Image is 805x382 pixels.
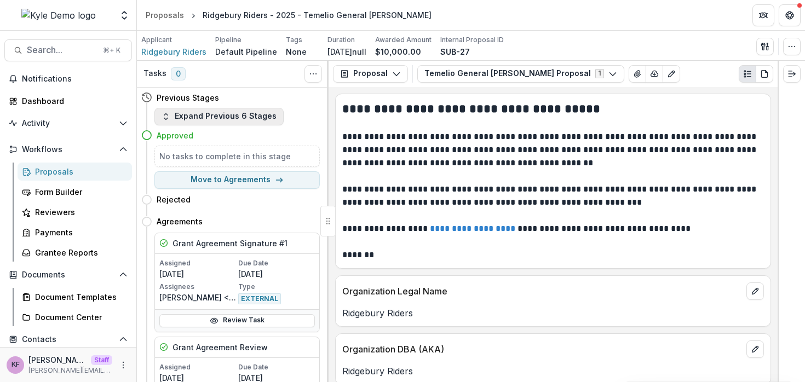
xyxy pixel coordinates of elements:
[157,216,203,227] h4: Agreements
[4,39,132,61] button: Search...
[22,335,114,344] span: Contacts
[35,311,123,323] div: Document Center
[746,340,764,358] button: edit
[91,355,112,365] p: Staff
[35,206,123,218] div: Reviewers
[35,247,123,258] div: Grantee Reports
[157,194,191,205] h4: Rejected
[18,203,132,221] a: Reviewers
[783,65,801,83] button: Expand right
[35,186,123,198] div: Form Builder
[27,45,96,55] span: Search...
[286,35,302,45] p: Tags
[159,314,315,327] a: Review Task
[173,238,287,249] h5: Grant Agreement Signature #1
[22,119,114,128] span: Activity
[4,331,132,348] button: Open Contacts
[159,292,236,303] p: [PERSON_NAME] <[PERSON_NAME][EMAIL_ADDRESS][DOMAIN_NAME]>
[327,46,366,57] p: [DATE]null
[159,151,315,162] h5: No tasks to complete in this stage
[238,268,315,280] p: [DATE]
[4,70,132,88] button: Notifications
[141,7,436,23] nav: breadcrumb
[35,166,123,177] div: Proposals
[157,92,219,103] h4: Previous Stages
[4,141,132,158] button: Open Workflows
[440,35,504,45] p: Internal Proposal ID
[375,46,421,57] p: $10,000.00
[342,364,764,378] p: Ridgebury Riders
[18,183,132,201] a: Form Builder
[286,46,307,57] p: None
[215,35,242,45] p: Pipeline
[4,114,132,132] button: Open Activity
[28,354,87,366] p: [PERSON_NAME]
[342,306,764,320] p: Ridgebury Riders
[28,366,112,375] p: [PERSON_NAME][EMAIL_ADDRESS][DOMAIN_NAME]
[141,35,172,45] p: Applicant
[22,270,114,280] span: Documents
[22,145,114,154] span: Workflows
[663,65,680,83] button: Edit as form
[12,361,20,368] div: Kyle Ford
[173,342,268,353] h5: Grant Agreement Review
[35,291,123,303] div: Document Templates
[154,171,320,189] button: Move to Agreements
[146,9,184,21] div: Proposals
[4,266,132,283] button: Open Documents
[746,282,764,300] button: edit
[779,4,801,26] button: Get Help
[333,65,408,83] button: Proposal
[18,223,132,241] a: Payments
[440,46,470,57] p: SUB-27
[101,44,123,56] div: ⌘ + K
[203,9,432,21] div: Ridgebury Riders - 2025 - Temelio General [PERSON_NAME]
[238,362,315,372] p: Due Date
[18,288,132,306] a: Document Templates
[159,258,236,268] p: Assigned
[159,268,236,280] p: [DATE]
[141,7,188,23] a: Proposals
[342,285,742,298] p: Organization Legal Name
[35,227,123,238] div: Payments
[4,92,132,110] a: Dashboard
[22,95,123,107] div: Dashboard
[215,46,277,57] p: Default Pipeline
[238,282,315,292] p: Type
[117,4,132,26] button: Open entity switcher
[157,130,193,141] h4: Approved
[159,282,236,292] p: Assignees
[18,308,132,326] a: Document Center
[143,69,166,78] h3: Tasks
[756,65,773,83] button: PDF view
[117,358,130,372] button: More
[154,108,284,125] button: Expand Previous 6 Stages
[159,362,236,372] p: Assigned
[21,9,96,22] img: Kyle Demo logo
[629,65,646,83] button: View Attached Files
[327,35,355,45] p: Duration
[375,35,432,45] p: Awarded Amount
[238,258,315,268] p: Due Date
[18,163,132,181] a: Proposals
[171,67,186,80] span: 0
[141,46,206,57] a: Ridgebury Riders
[22,74,128,84] span: Notifications
[739,65,756,83] button: Plaintext view
[752,4,774,26] button: Partners
[417,65,624,83] button: Temelio General [PERSON_NAME] Proposal1
[342,343,742,356] p: Organization DBA (AKA)
[18,244,132,262] a: Grantee Reports
[238,293,281,304] span: EXTERNAL
[304,65,322,83] button: Toggle View Cancelled Tasks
